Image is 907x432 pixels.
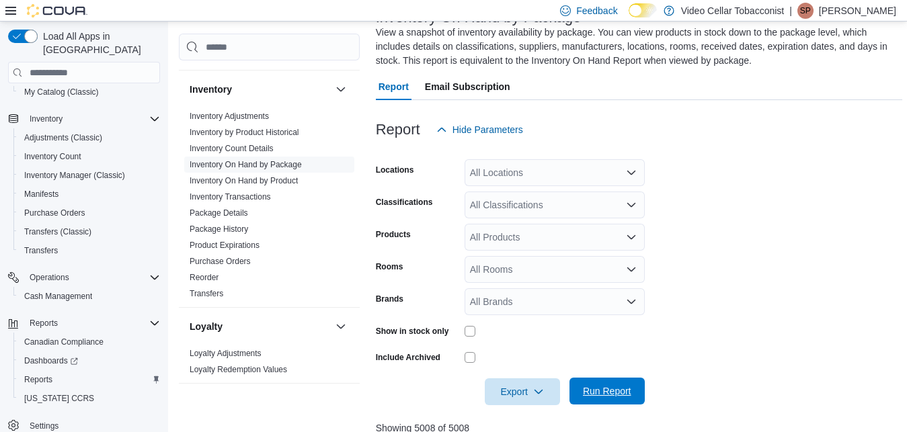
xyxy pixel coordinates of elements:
span: Inventory Manager (Classic) [19,167,160,183]
span: Feedback [576,4,617,17]
span: Inventory by Product Historical [190,127,299,138]
span: Operations [30,272,69,283]
span: Adjustments (Classic) [24,132,102,143]
span: Inventory Count [24,151,81,162]
button: Reports [24,315,63,331]
span: My Catalog (Classic) [24,87,99,97]
button: Adjustments (Classic) [13,128,165,147]
div: Loyalty [179,345,360,383]
button: Operations [24,269,75,286]
span: Purchase Orders [190,256,251,267]
label: Rooms [376,261,403,272]
span: Inventory [30,114,63,124]
a: Inventory On Hand by Package [190,160,302,169]
label: Brands [376,294,403,304]
button: Hide Parameters [431,116,528,143]
label: Products [376,229,411,240]
span: Run Report [583,384,631,398]
a: Inventory by Product Historical [190,128,299,137]
span: Inventory Count [19,148,160,165]
a: Transfers (Classic) [19,224,97,240]
a: [US_STATE] CCRS [19,390,100,406]
a: Inventory Adjustments [190,112,269,121]
a: Loyalty Redemption Values [190,365,287,374]
a: Reports [19,372,58,388]
label: Show in stock only [376,326,449,337]
span: Reports [30,318,58,329]
label: Classifications [376,197,433,208]
span: Package Details [190,208,248,218]
span: Inventory Adjustments [190,111,269,122]
button: My Catalog (Classic) [13,83,165,101]
button: Loyalty [333,318,349,335]
span: Manifests [24,189,58,200]
button: Purchase Orders [13,204,165,222]
label: Include Archived [376,352,440,363]
button: [US_STATE] CCRS [13,389,165,408]
a: Inventory On Hand by Product [190,176,298,185]
a: Purchase Orders [190,257,251,266]
a: Manifests [19,186,64,202]
span: Loyalty Redemption Values [190,364,287,375]
button: Inventory [24,111,68,127]
a: Package History [190,224,248,234]
span: Inventory Transactions [190,191,271,202]
a: Transfers [190,289,223,298]
span: Product Expirations [190,240,260,251]
span: My Catalog (Classic) [19,84,160,100]
span: Transfers [19,243,160,259]
span: Washington CCRS [19,390,160,406]
button: Inventory [3,110,165,128]
a: Loyalty Adjustments [190,349,262,358]
button: Canadian Compliance [13,333,165,351]
div: Seng Phetanoumorn [797,3,814,19]
span: Canadian Compliance [19,334,160,350]
span: Purchase Orders [19,205,160,221]
a: Purchase Orders [19,205,91,221]
label: Locations [376,165,414,175]
button: Inventory [190,83,330,96]
span: Transfers [190,288,223,299]
input: Dark Mode [629,3,657,17]
button: Inventory Manager (Classic) [13,166,165,185]
span: Transfers (Classic) [24,226,91,237]
img: Cova [27,4,87,17]
a: Package Details [190,208,248,218]
span: Load All Apps in [GEOGRAPHIC_DATA] [38,30,160,56]
span: Cash Management [24,291,92,302]
span: Purchase Orders [24,208,85,218]
span: Adjustments (Classic) [19,130,160,146]
span: Settings [30,421,58,431]
a: Inventory Count [19,148,87,165]
button: Open list of options [626,167,637,178]
span: Package History [190,224,248,234]
span: SP [800,3,811,19]
p: Video Cellar Tobacconist [681,3,785,19]
button: Inventory [333,81,349,97]
div: Inventory [179,108,360,307]
span: Loyalty Adjustments [190,348,262,359]
a: Product Expirations [190,241,260,250]
button: Reports [13,370,165,389]
button: Manifests [13,185,165,204]
span: Inventory Count Details [190,143,274,154]
h3: Loyalty [190,320,223,333]
span: Export [493,378,552,405]
div: View a snapshot of inventory availability by package. You can view products in stock down to the ... [376,26,896,68]
button: Export [485,378,560,405]
span: Dashboards [19,353,160,369]
span: Canadian Compliance [24,337,104,347]
a: Cash Management [19,288,97,304]
button: Run Report [569,378,645,404]
a: Reorder [190,273,219,282]
span: Email Subscription [425,73,510,100]
span: Reports [24,374,52,385]
a: Canadian Compliance [19,334,109,350]
button: Transfers [13,241,165,260]
span: Dashboards [24,355,78,366]
span: Inventory Manager (Classic) [24,170,125,181]
span: Inventory On Hand by Product [190,175,298,186]
a: Dashboards [13,351,165,370]
a: Inventory Manager (Classic) [19,167,130,183]
button: Reports [3,314,165,333]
